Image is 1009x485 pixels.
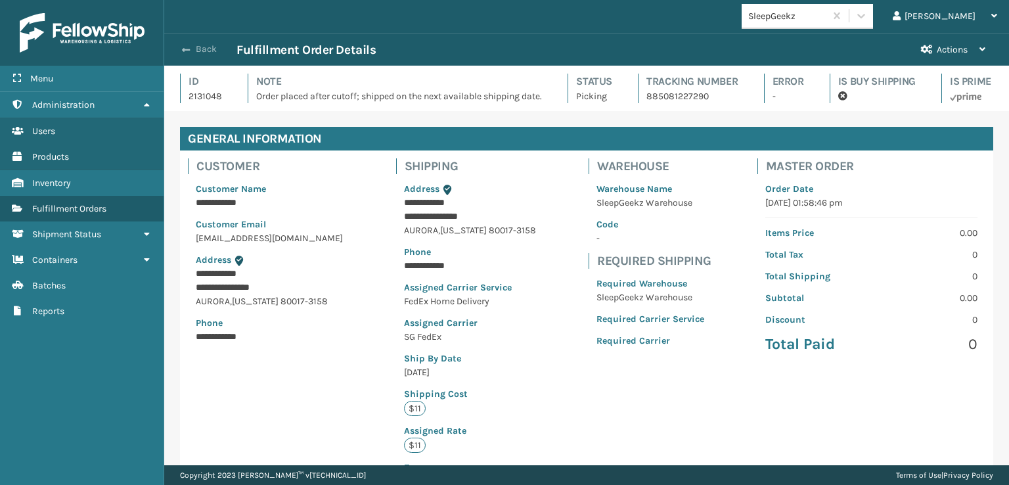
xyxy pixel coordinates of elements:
[879,291,977,305] p: 0.00
[909,34,997,66] button: Actions
[230,296,232,307] span: ,
[32,306,64,317] span: Reports
[196,182,343,196] p: Customer Name
[596,334,704,348] p: Required Carrier
[896,471,941,480] a: Terms of Use
[256,89,544,103] p: Order placed after cutoff; shipped on the next available shipping date.
[879,226,977,240] p: 0.00
[879,335,977,354] p: 0
[937,44,968,55] span: Actions
[748,9,826,23] div: SleepGeekz
[20,13,145,53] img: logo
[597,253,712,269] h4: Required Shipping
[404,438,426,453] p: $11
[32,254,78,266] span: Containers
[765,335,864,354] p: Total Paid
[879,269,977,283] p: 0
[943,471,993,480] a: Privacy Policy
[765,226,864,240] p: Items Price
[596,290,704,304] p: SleepGeekz Warehouse
[773,89,806,103] p: -
[489,225,536,236] span: 80017-3158
[32,203,106,214] span: Fulfillment Orders
[32,177,71,189] span: Inventory
[404,352,536,365] p: Ship By Date
[32,229,101,240] span: Shipment Status
[404,225,438,236] span: AURORA
[596,218,704,231] p: Code
[404,330,536,344] p: SG FedEx
[189,74,224,89] h4: Id
[765,291,864,305] p: Subtotal
[765,196,977,210] p: [DATE] 01:58:46 pm
[32,280,66,291] span: Batches
[576,89,614,103] p: Picking
[196,158,351,174] h4: Customer
[765,248,864,262] p: Total Tax
[646,74,740,89] h4: Tracking Number
[32,99,95,110] span: Administration
[766,158,985,174] h4: Master Order
[30,73,53,84] span: Menu
[176,43,236,55] button: Back
[280,296,328,307] span: 80017-3158
[189,89,224,103] p: 2131048
[440,225,487,236] span: [US_STATE]
[196,296,230,307] span: AURORA
[404,316,536,330] p: Assigned Carrier
[404,365,536,379] p: [DATE]
[404,387,536,401] p: Shipping Cost
[404,183,439,195] span: Address
[597,158,712,174] h4: Warehouse
[773,74,806,89] h4: Error
[576,74,614,89] h4: Status
[596,231,704,245] p: -
[879,313,977,327] p: 0
[405,158,544,174] h4: Shipping
[236,42,376,58] h3: Fulfillment Order Details
[596,182,704,196] p: Warehouse Name
[196,231,343,245] p: [EMAIL_ADDRESS][DOMAIN_NAME]
[404,461,536,474] p: Zone
[232,296,279,307] span: [US_STATE]
[765,182,977,196] p: Order Date
[404,281,536,294] p: Assigned Carrier Service
[196,254,231,266] span: Address
[404,294,536,308] p: FedEx Home Delivery
[196,218,343,231] p: Customer Email
[438,225,440,236] span: ,
[196,316,343,330] p: Phone
[32,126,55,137] span: Users
[950,74,993,89] h4: Is Prime
[404,245,536,259] p: Phone
[646,89,740,103] p: 885081227290
[596,277,704,290] p: Required Warehouse
[879,248,977,262] p: 0
[596,196,704,210] p: SleepGeekz Warehouse
[256,74,544,89] h4: Note
[404,401,426,416] p: $11
[838,74,918,89] h4: Is Buy Shipping
[596,312,704,326] p: Required Carrier Service
[896,465,993,485] div: |
[404,424,536,438] p: Assigned Rate
[765,269,864,283] p: Total Shipping
[180,465,366,485] p: Copyright 2023 [PERSON_NAME]™ v [TECHNICAL_ID]
[32,151,69,162] span: Products
[765,313,864,327] p: Discount
[180,127,993,150] h4: General Information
